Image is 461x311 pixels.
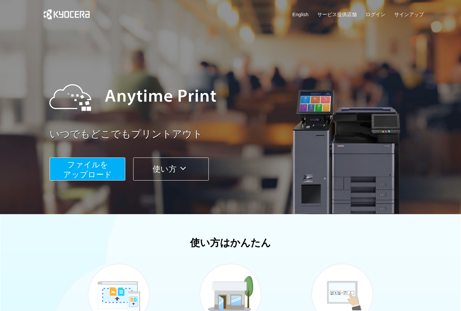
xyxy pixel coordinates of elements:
a: サービス提供店舗 [317,11,357,18]
span: ファイルを ​​アップロード [63,160,112,179]
button: 使い方 [133,157,209,181]
a: ログイン [366,11,385,18]
button: ファイルを​​アップロード [50,157,125,181]
a: サインアップ [394,11,424,18]
a: いつでもどこでもプリントアウト [50,127,428,141]
a: English [292,11,308,18]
